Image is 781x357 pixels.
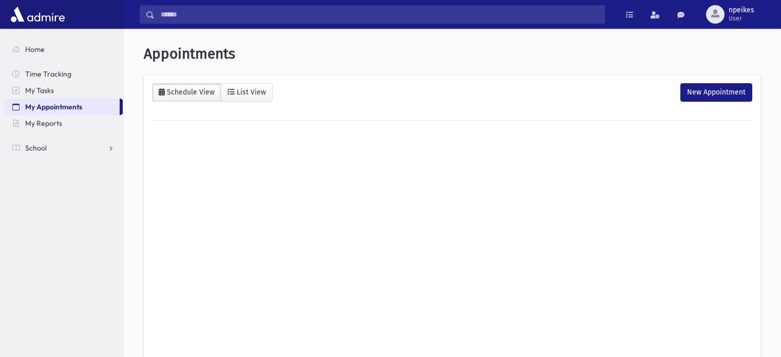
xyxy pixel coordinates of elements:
[25,102,82,111] span: My Appointments
[4,66,123,82] a: Time Tracking
[221,83,273,102] a: List View
[152,83,221,102] a: Schedule View
[4,115,123,131] a: My Reports
[4,41,123,58] a: Home
[729,6,754,14] span: npeikes
[729,14,754,23] span: User
[8,4,67,25] img: AdmirePro
[25,69,71,79] span: Time Tracking
[155,5,604,24] input: Search
[144,45,235,62] span: Appointments
[4,99,120,115] a: My Appointments
[680,83,752,102] div: New Appointment
[25,119,62,128] span: My Reports
[4,82,123,99] a: My Tasks
[165,88,215,97] div: Schedule View
[4,140,123,156] a: School
[235,88,266,97] div: List View
[25,86,54,95] span: My Tasks
[25,45,45,54] span: Home
[25,143,47,153] span: School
